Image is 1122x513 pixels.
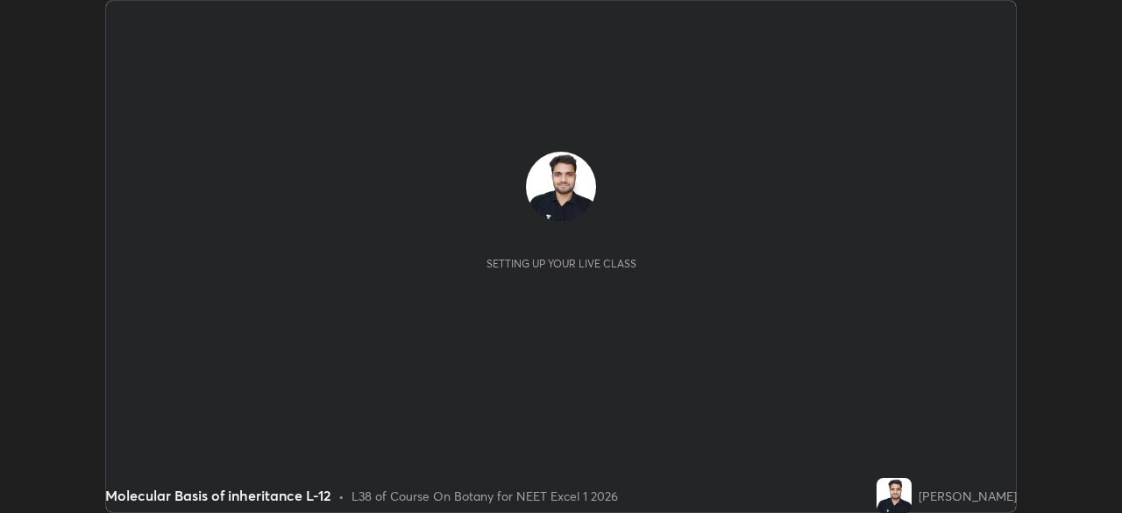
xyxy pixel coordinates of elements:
img: 552f2e5bc55d4378a1c7ad7c08f0c226.jpg [526,152,596,222]
div: Setting up your live class [486,257,636,270]
div: Molecular Basis of inheritance L-12 [105,485,331,506]
div: [PERSON_NAME] [919,487,1017,505]
div: • [338,487,344,505]
img: 552f2e5bc55d4378a1c7ad7c08f0c226.jpg [877,478,912,513]
div: L38 of Course On Botany for NEET Excel 1 2026 [352,487,618,505]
